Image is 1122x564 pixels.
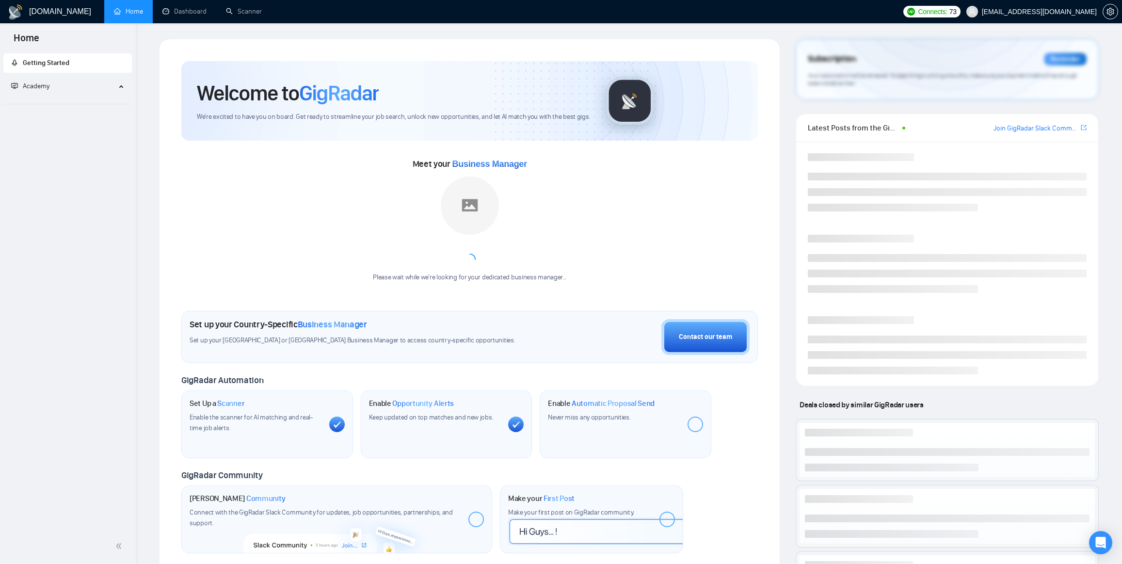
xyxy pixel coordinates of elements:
[392,399,454,408] span: Opportunity Alerts
[197,80,379,106] h1: Welcome to
[1081,123,1087,132] a: export
[190,319,367,330] h1: Set up your Country-Specific
[162,7,207,16] a: dashboardDashboard
[190,336,526,345] span: Set up your [GEOGRAPHIC_DATA] or [GEOGRAPHIC_DATA] Business Manager to access country-specific op...
[796,396,927,413] span: Deals closed by similar GigRadar users
[190,399,244,408] h1: Set Up a
[413,159,527,169] span: Meet your
[244,509,430,553] img: slackcommunity-bg.png
[226,7,262,16] a: searchScanner
[23,82,49,90] span: Academy
[367,273,572,282] div: Please wait while we're looking for your dedicated business manager...
[11,59,18,66] span: rocket
[181,470,263,481] span: GigRadar Community
[544,494,575,503] span: First Post
[190,508,453,527] span: Connect with the GigRadar Slack Community for updates, job opportunities, partnerships, and support.
[217,399,244,408] span: Scanner
[808,72,1077,87] span: Your subscription will be renewed. To keep things running smoothly, make sure your payment method...
[190,494,286,503] h1: [PERSON_NAME]
[190,413,313,432] span: Enable the scanner for AI matching and real-time job alerts.
[1044,53,1087,65] div: Reminder
[246,494,286,503] span: Community
[994,123,1079,134] a: Join GigRadar Slack Community
[11,82,18,89] span: fund-projection-screen
[548,413,630,421] span: Never miss any opportunities.
[197,113,590,122] span: We're excited to have you on board. Get ready to streamline your job search, unlock new opportuni...
[23,59,69,67] span: Getting Started
[808,122,899,134] span: Latest Posts from the GigRadar Community
[369,399,454,408] h1: Enable
[548,399,655,408] h1: Enable
[679,332,732,342] div: Contact our team
[1089,531,1112,554] div: Open Intercom Messenger
[3,53,132,73] li: Getting Started
[606,77,654,125] img: gigradar-logo.png
[1103,8,1118,16] a: setting
[441,177,499,235] img: placeholder.png
[949,6,957,17] span: 73
[1103,8,1118,16] span: setting
[115,541,125,551] span: double-left
[6,31,47,51] span: Home
[299,80,379,106] span: GigRadar
[8,4,23,20] img: logo
[808,51,856,67] span: Subscription
[508,494,575,503] h1: Make your
[572,399,655,408] span: Automatic Proposal Send
[298,319,367,330] span: Business Manager
[661,319,750,355] button: Contact our team
[369,413,494,421] span: Keep updated on top matches and new jobs.
[907,8,915,16] img: upwork-logo.png
[114,7,143,16] a: homeHome
[11,82,49,90] span: Academy
[3,100,132,106] li: Academy Homepage
[918,6,947,17] span: Connects:
[452,159,527,169] span: Business Manager
[969,8,976,15] span: user
[1103,4,1118,19] button: setting
[1081,124,1087,131] span: export
[181,375,263,386] span: GigRadar Automation
[463,252,477,266] span: loading
[508,508,634,516] span: Make your first post on GigRadar community.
